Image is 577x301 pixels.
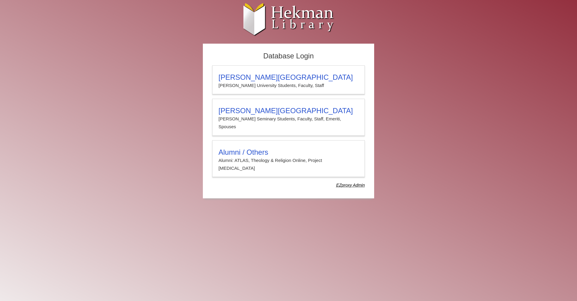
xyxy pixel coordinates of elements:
[218,148,359,172] summary: Alumni / OthersAlumni: ATLAS, Theology & Religion Online, Project [MEDICAL_DATA]
[212,99,365,136] a: [PERSON_NAME][GEOGRAPHIC_DATA][PERSON_NAME] Seminary Students, Faculty, Staff, Emeriti, Spouses
[218,148,359,157] h3: Alumni / Others
[218,82,359,89] p: [PERSON_NAME] University Students, Faculty, Staff
[209,50,368,62] h2: Database Login
[218,115,359,131] p: [PERSON_NAME] Seminary Students, Faculty, Staff, Emeriti, Spouses
[218,73,359,82] h3: [PERSON_NAME][GEOGRAPHIC_DATA]
[218,157,359,172] p: Alumni: ATLAS, Theology & Religion Online, Project [MEDICAL_DATA]
[212,65,365,94] a: [PERSON_NAME][GEOGRAPHIC_DATA][PERSON_NAME] University Students, Faculty, Staff
[218,107,359,115] h3: [PERSON_NAME][GEOGRAPHIC_DATA]
[336,183,365,188] dfn: Use Alumni login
